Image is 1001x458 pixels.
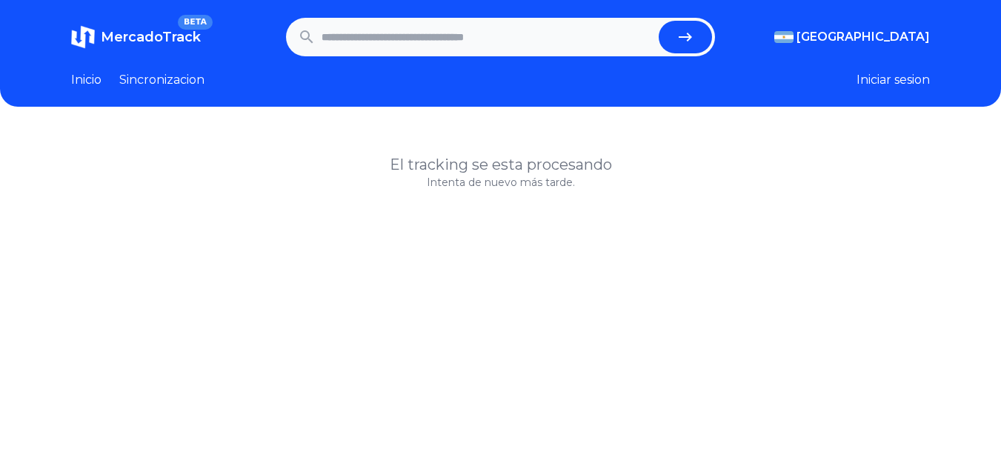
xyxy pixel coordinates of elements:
img: MercadoTrack [71,25,95,49]
button: Iniciar sesion [857,71,930,89]
a: MercadoTrackBETA [71,25,201,49]
a: Sincronizacion [119,71,204,89]
span: BETA [178,15,213,30]
span: [GEOGRAPHIC_DATA] [797,28,930,46]
a: Inicio [71,71,102,89]
h1: El tracking se esta procesando [71,154,930,175]
img: Argentina [774,31,794,43]
button: [GEOGRAPHIC_DATA] [774,28,930,46]
span: MercadoTrack [101,29,201,45]
p: Intenta de nuevo más tarde. [71,175,930,190]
